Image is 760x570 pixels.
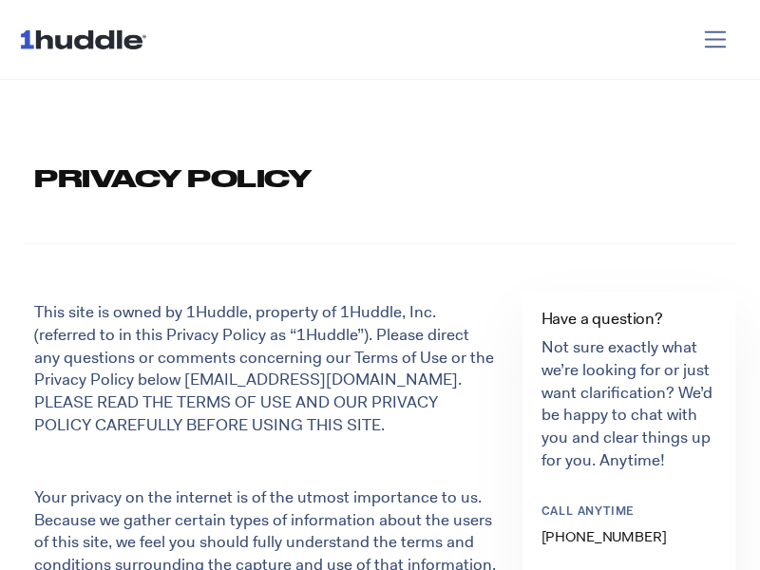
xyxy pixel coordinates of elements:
[541,504,701,521] p: Call anytime
[541,311,716,327] h4: Have a question?
[34,301,498,437] p: This site is owned by 1Huddle, property of 1Huddle, Inc. (referred to in this Privacy Policy as “...
[541,527,667,546] a: [PHONE_NUMBER]
[541,336,716,472] p: Not sure exactly what we’re looking for or just want clarification? We’d be happy to chat with yo...
[690,21,742,58] button: Toggle navigation
[19,21,155,57] img: ...
[34,161,735,196] h1: Privacy Policy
